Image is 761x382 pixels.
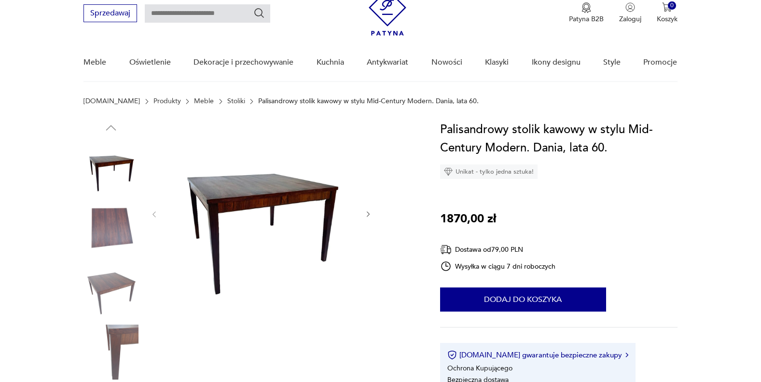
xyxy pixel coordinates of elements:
[83,11,137,17] a: Sprzedawaj
[440,287,606,312] button: Dodaj do koszyka
[440,210,496,228] p: 1870,00 zł
[83,325,138,380] img: Zdjęcie produktu Palisandrowy stolik kawowy w stylu Mid-Century Modern. Dania, lata 60.
[83,4,137,22] button: Sprzedawaj
[581,2,591,13] img: Ikona medalu
[194,97,214,105] a: Meble
[440,260,556,272] div: Wysyłka w ciągu 7 dni roboczych
[569,14,604,24] p: Patyna B2B
[619,2,641,24] button: Zaloguj
[367,44,408,81] a: Antykwariat
[603,44,621,81] a: Style
[440,244,556,256] div: Dostawa od 79,00 PLN
[485,44,509,81] a: Klasyki
[253,7,265,19] button: Szukaj
[83,140,138,195] img: Zdjęcie produktu Palisandrowy stolik kawowy w stylu Mid-Century Modern. Dania, lata 60.
[440,121,678,157] h1: Palisandrowy stolik kawowy w stylu Mid-Century Modern. Dania, lata 60.
[569,2,604,24] button: Patyna B2B
[153,97,181,105] a: Produkty
[317,44,344,81] a: Kuchnia
[625,353,628,357] img: Ikona strzałki w prawo
[619,14,641,24] p: Zaloguj
[258,97,479,105] p: Palisandrowy stolik kawowy w stylu Mid-Century Modern. Dania, lata 60.
[569,2,604,24] a: Ikona medaluPatyna B2B
[440,244,452,256] img: Ikona dostawy
[447,350,457,360] img: Ikona certyfikatu
[227,97,245,105] a: Stoliki
[662,2,672,12] img: Ikona koszyka
[431,44,462,81] a: Nowości
[129,44,171,81] a: Oświetlenie
[83,97,140,105] a: [DOMAIN_NAME]
[83,202,138,257] img: Zdjęcie produktu Palisandrowy stolik kawowy w stylu Mid-Century Modern. Dania, lata 60.
[83,263,138,318] img: Zdjęcie produktu Palisandrowy stolik kawowy w stylu Mid-Century Modern. Dania, lata 60.
[168,121,354,307] img: Zdjęcie produktu Palisandrowy stolik kawowy w stylu Mid-Century Modern. Dania, lata 60.
[444,167,453,176] img: Ikona diamentu
[657,14,678,24] p: Koszyk
[440,164,538,179] div: Unikat - tylko jedna sztuka!
[668,1,676,10] div: 0
[657,2,678,24] button: 0Koszyk
[447,350,628,360] button: [DOMAIN_NAME] gwarantuje bezpieczne zakupy
[194,44,293,81] a: Dekoracje i przechowywanie
[447,364,512,373] li: Ochrona Kupującego
[532,44,581,81] a: Ikony designu
[643,44,677,81] a: Promocje
[83,44,106,81] a: Meble
[625,2,635,12] img: Ikonka użytkownika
